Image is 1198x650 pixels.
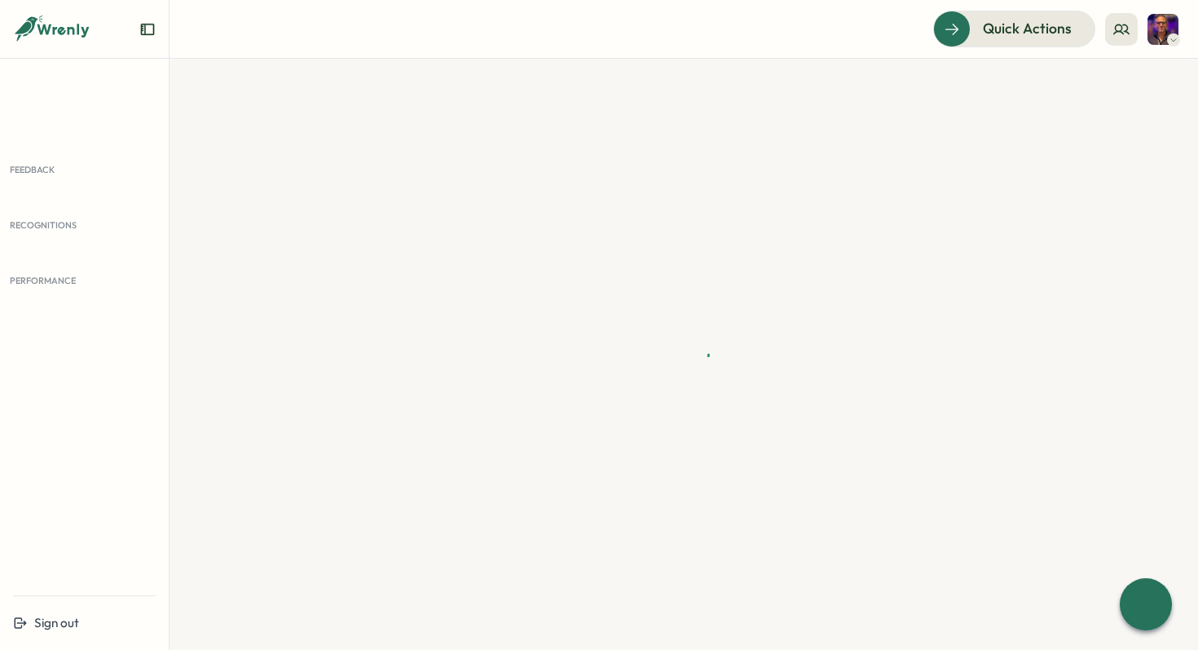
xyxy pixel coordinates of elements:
[933,11,1095,46] button: Quick Actions
[1147,14,1178,45] img: Adrian Pearcey
[34,615,79,630] span: Sign out
[139,21,156,38] button: Expand sidebar
[983,18,1072,39] span: Quick Actions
